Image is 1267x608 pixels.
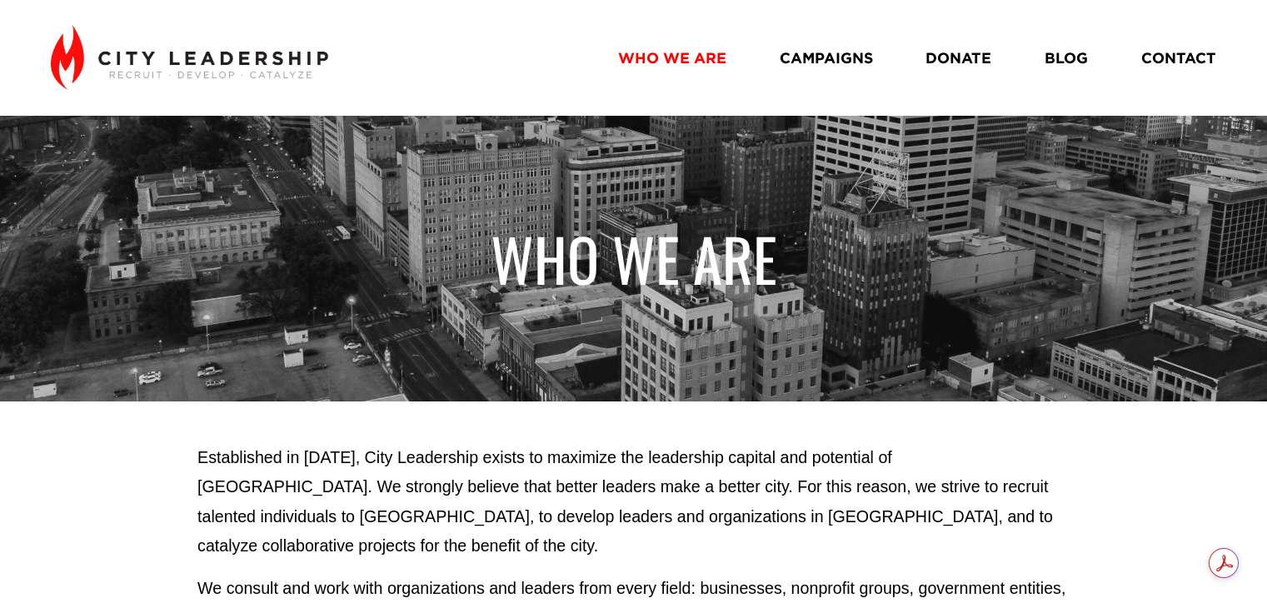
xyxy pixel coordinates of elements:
a: DONATE [925,43,991,73]
a: WHO WE ARE [618,43,726,73]
p: Established in [DATE], City Leadership exists to maximize the leadership capital and potential of... [197,443,1070,561]
a: BLOG [1045,43,1088,73]
h1: WHO WE ARE [197,222,1070,295]
img: City Leadership - Recruit. Develop. Catalyze. [51,25,328,90]
a: CONTACT [1141,43,1216,73]
a: CAMPAIGNS [780,43,873,73]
